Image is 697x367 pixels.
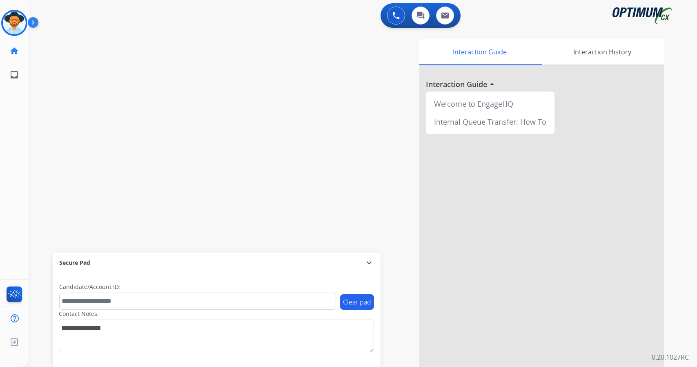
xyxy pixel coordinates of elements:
[429,95,551,113] div: Welcome to EngageHQ
[9,46,19,56] mat-icon: home
[419,39,540,65] div: Interaction Guide
[59,310,99,318] label: Contact Notes:
[9,70,19,80] mat-icon: inbox
[3,11,26,34] img: avatar
[429,113,551,131] div: Internal Queue Transfer: How To
[540,39,664,65] div: Interaction History
[340,294,374,310] button: Clear pad
[59,259,90,267] span: Secure Pad
[652,352,689,362] p: 0.20.1027RC
[364,258,374,268] mat-icon: expand_more
[59,283,120,291] label: Candidate/Account ID:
